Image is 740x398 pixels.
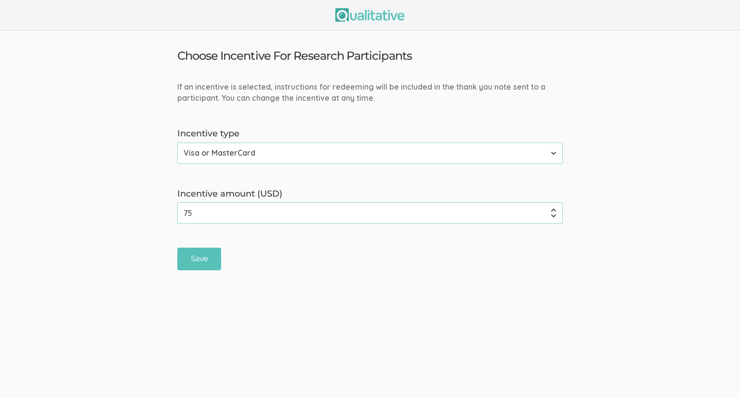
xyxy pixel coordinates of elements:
[177,50,412,62] h3: Choose Incentive For Research Participants
[170,81,570,104] div: If an incentive is selected, instructions for redeeming will be included in the thank you note se...
[177,248,221,270] input: Save
[335,8,405,22] img: Qualitative
[177,128,563,140] label: Incentive type
[177,188,563,200] label: Incentive amount (USD)
[692,352,740,398] iframe: Chat Widget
